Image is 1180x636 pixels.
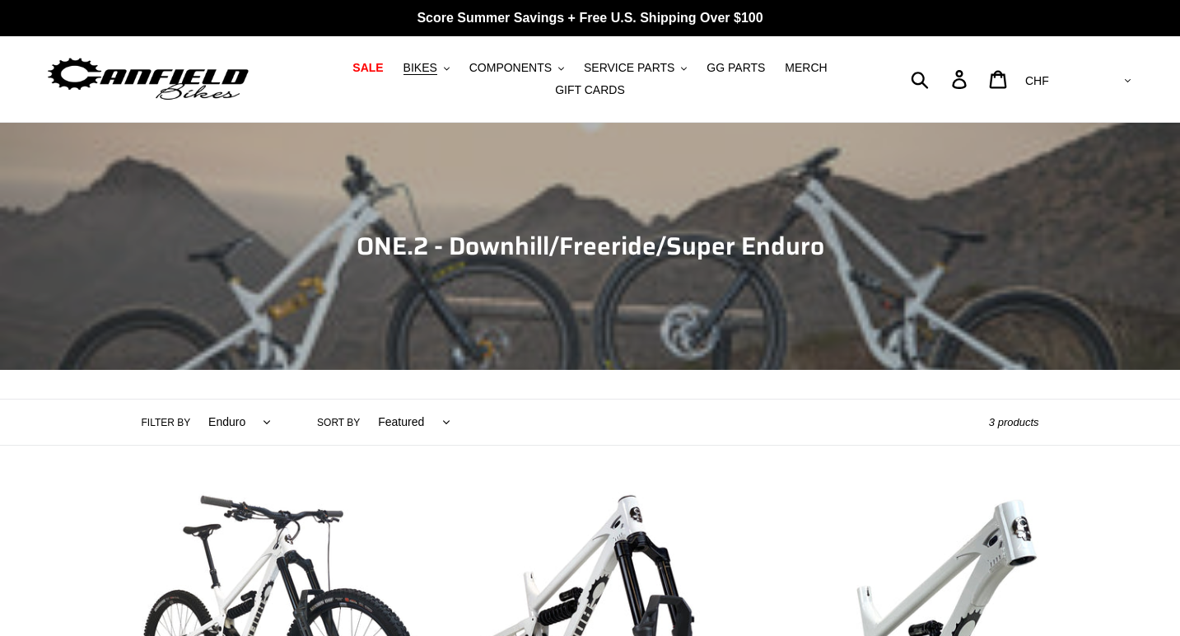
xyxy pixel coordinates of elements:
[142,415,191,430] label: Filter by
[785,61,827,75] span: MERCH
[461,57,572,79] button: COMPONENTS
[403,61,437,75] span: BIKES
[576,57,695,79] button: SERVICE PARTS
[920,61,962,97] input: Search
[357,227,824,265] span: ONE.2 - Downhill/Freeride/Super Enduro
[698,57,773,79] a: GG PARTS
[707,61,765,75] span: GG PARTS
[352,61,383,75] span: SALE
[395,57,458,79] button: BIKES
[344,57,391,79] a: SALE
[989,416,1039,428] span: 3 products
[469,61,552,75] span: COMPONENTS
[317,415,360,430] label: Sort by
[584,61,674,75] span: SERVICE PARTS
[777,57,835,79] a: MERCH
[45,54,251,105] img: Canfield Bikes
[547,79,633,101] a: GIFT CARDS
[555,83,625,97] span: GIFT CARDS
